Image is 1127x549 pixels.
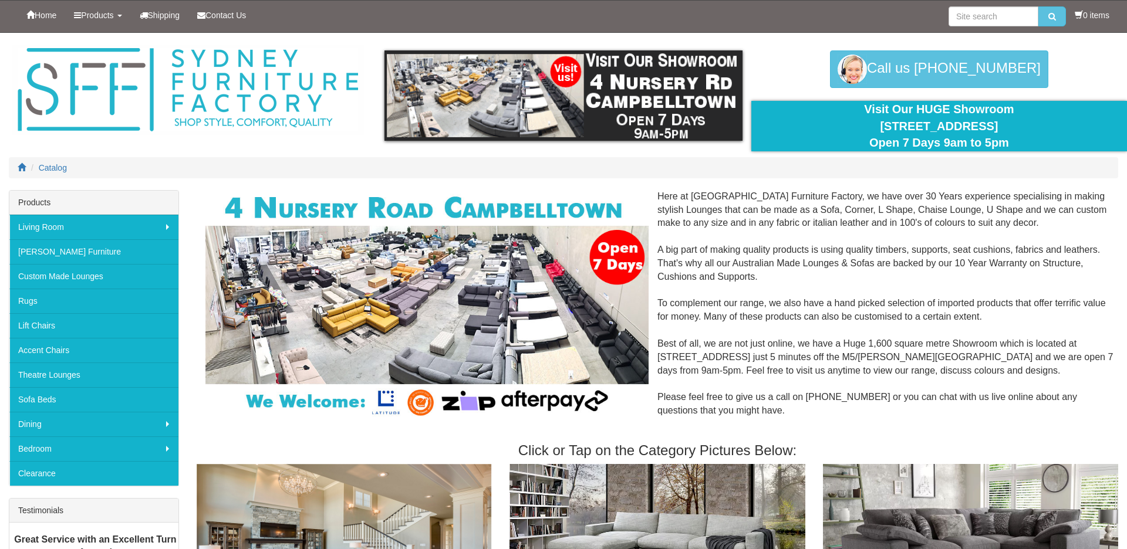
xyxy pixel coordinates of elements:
[949,6,1038,26] input: Site search
[131,1,189,30] a: Shipping
[197,443,1118,458] h3: Click or Tap on the Category Pictures Below:
[205,190,649,421] img: Corner Modular Lounges
[384,50,743,141] img: showroom.gif
[9,239,178,264] a: [PERSON_NAME] Furniture
[9,387,178,412] a: Sofa Beds
[12,45,364,135] img: Sydney Furniture Factory
[65,1,130,30] a: Products
[9,191,178,215] div: Products
[9,215,178,239] a: Living Room
[9,264,178,289] a: Custom Made Lounges
[197,190,1118,431] div: Here at [GEOGRAPHIC_DATA] Furniture Factory, we have over 30 Years experience specialising in mak...
[9,461,178,486] a: Clearance
[148,11,180,20] span: Shipping
[1075,9,1109,21] li: 0 items
[18,1,65,30] a: Home
[81,11,113,20] span: Products
[9,289,178,313] a: Rugs
[760,101,1118,151] div: Visit Our HUGE Showroom [STREET_ADDRESS] Open 7 Days 9am to 5pm
[9,362,178,387] a: Theatre Lounges
[35,11,56,20] span: Home
[9,436,178,461] a: Bedroom
[9,499,178,523] div: Testimonials
[9,338,178,362] a: Accent Chairs
[9,313,178,338] a: Lift Chairs
[205,11,246,20] span: Contact Us
[9,412,178,436] a: Dining
[39,163,67,172] a: Catalog
[188,1,255,30] a: Contact Us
